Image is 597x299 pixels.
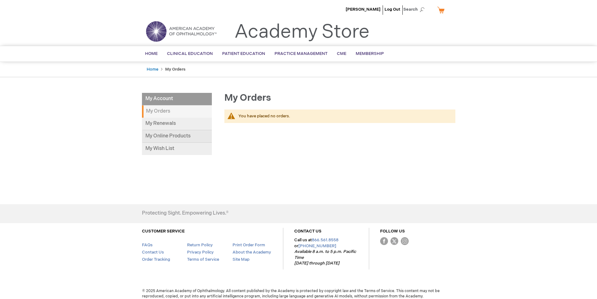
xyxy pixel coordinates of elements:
[137,288,460,299] span: © 2025 American Academy of Ophthalmology. All content published by the Academy is protected by co...
[238,114,290,119] span: You have placed no orders.
[346,7,380,12] a: [PERSON_NAME]
[294,229,322,234] a: CONTACT US
[142,118,212,130] a: My Renewals
[224,92,271,104] span: My Orders
[142,229,185,234] a: CUSTOMER SERVICE
[337,51,346,56] span: CME
[380,229,405,234] a: FOLLOW US
[233,243,265,248] a: Print Order Form
[275,51,327,56] span: Practice Management
[187,243,213,248] a: Return Policy
[187,257,219,262] a: Terms of Service
[142,243,153,248] a: FAQs
[142,211,228,216] h4: Protecting Sight. Empowering Lives.®
[142,257,170,262] a: Order Tracking
[187,250,214,255] a: Privacy Policy
[142,143,212,155] a: My Wish List
[142,250,164,255] a: Contact Us
[234,21,369,43] a: Academy Store
[142,130,212,143] a: My Online Products
[147,67,158,72] a: Home
[298,243,336,248] a: [PHONE_NUMBER]
[294,249,356,266] em: Available 8 a.m. to 5 p.m. Pacific Time [DATE] through [DATE]
[165,67,186,72] strong: My Orders
[403,3,427,16] span: Search
[233,257,249,262] a: Site Map
[222,51,265,56] span: Patient Education
[167,51,213,56] span: Clinical Education
[312,238,338,243] a: 866.561.8558
[380,237,388,245] img: Facebook
[356,51,384,56] span: Membership
[390,237,398,245] img: Twitter
[142,105,212,118] strong: My Orders
[233,250,271,255] a: About the Academy
[294,237,358,266] p: Call us at or
[401,237,409,245] img: instagram
[385,7,400,12] a: Log Out
[145,51,158,56] span: Home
